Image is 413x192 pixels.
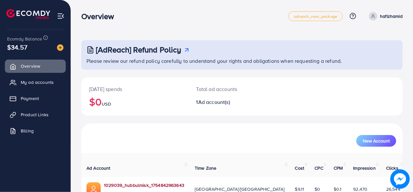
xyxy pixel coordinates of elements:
a: My ad accounts [5,76,66,89]
span: CPC [315,165,323,171]
span: $34.57 [7,42,27,52]
span: New Account [363,139,390,143]
img: menu [57,12,64,20]
a: Billing [5,124,66,137]
p: [DATE] spends [89,85,181,93]
span: Payment [21,95,39,102]
a: Payment [5,92,66,105]
a: Product Links [5,108,66,121]
span: Time Zone [195,165,216,171]
p: hafizhamid [380,12,403,20]
span: CPM [334,165,343,171]
img: logo [6,9,50,19]
span: USD [102,101,111,107]
a: hafizhamid [366,12,403,20]
img: image [57,44,63,51]
button: New Account [356,135,396,147]
h2: $0 [89,96,181,108]
span: Cost [295,165,304,171]
span: Overview [21,63,40,69]
h3: Overview [81,12,119,21]
span: Ad Account [86,165,110,171]
p: Total ad accounts [196,85,261,93]
a: 1029039_hubbulmisk_1754842963643 [104,182,184,188]
span: Billing [21,128,34,134]
span: Clicks [386,165,398,171]
h3: [AdReach] Refund Policy [96,45,181,54]
span: Ad account(s) [198,98,230,106]
span: Impression [353,165,376,171]
a: adreach_new_package [288,11,343,21]
img: image [390,169,410,189]
span: Product Links [21,111,49,118]
span: Ecomdy Balance [7,36,42,42]
a: Overview [5,60,66,73]
h2: 1 [196,99,261,105]
p: Please review our refund policy carefully to understand your rights and obligations when requesti... [86,57,399,65]
span: My ad accounts [21,79,54,85]
span: adreach_new_package [294,14,337,18]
